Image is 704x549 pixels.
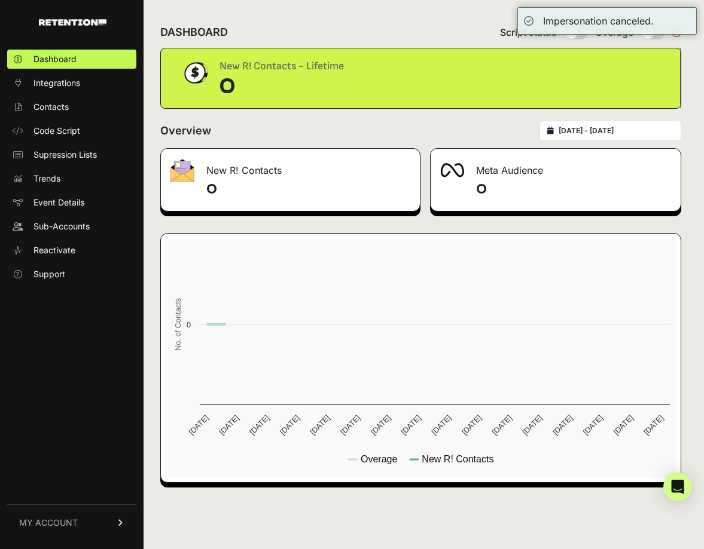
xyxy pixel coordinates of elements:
a: Sub-Accounts [7,217,136,236]
text: [DATE] [490,413,514,437]
text: [DATE] [217,413,240,437]
a: MY ACCOUNT [7,504,136,541]
span: Script status [500,25,557,39]
a: Supression Lists [7,145,136,164]
div: Meta Audience [431,149,681,185]
span: Reactivate [33,244,75,256]
a: Contacts [7,97,136,116]
a: Support [7,265,136,284]
img: fa-meta-2f981b61bb99beabf952f7030308934f19ce035c18b003e963880cc3fabeebb7.png [440,163,464,177]
text: [DATE] [581,413,605,437]
span: Sub-Accounts [33,220,90,232]
text: Overage [361,454,397,464]
span: Event Details [33,197,84,208]
text: [DATE] [308,413,331,437]
h2: DASHBOARD [160,24,228,41]
a: Trends [7,169,136,188]
text: [DATE] [369,413,392,437]
span: Integrations [33,77,80,89]
text: [DATE] [520,413,544,437]
text: 0 [187,320,191,329]
text: [DATE] [551,413,574,437]
div: New R! Contacts - Lifetime [220,58,344,75]
div: New R! Contacts [161,149,420,185]
text: [DATE] [429,413,453,437]
a: Reactivate [7,241,136,260]
span: Trends [33,173,60,185]
text: [DATE] [248,413,271,437]
span: Dashboard [33,53,77,65]
text: [DATE] [460,413,483,437]
div: 0 [220,75,344,99]
img: Retention.com [39,19,106,26]
span: Code Script [33,125,80,137]
h2: Overview [160,122,211,139]
span: Supression Lists [33,149,97,161]
text: [DATE] [278,413,301,437]
text: [DATE] [642,413,665,437]
text: [DATE] [339,413,362,437]
a: Integrations [7,73,136,93]
text: New R! Contacts [422,454,493,464]
text: [DATE] [399,413,422,437]
img: dollar-coin-05c43ed7efb7bc0c12610022525b4bbbb207c7efeef5aecc26f025e68dcafac9.png [180,58,210,88]
span: Support [33,268,65,280]
text: No. of Contacts [173,298,182,351]
span: MY ACCOUNT [19,517,78,529]
div: Open Intercom Messenger [663,473,692,501]
text: [DATE] [187,413,211,437]
div: Impersonation canceled. [543,14,654,28]
a: Event Details [7,193,136,212]
a: Dashboard [7,50,136,69]
text: [DATE] [611,413,635,437]
h4: 0 [476,180,672,199]
a: Code Script [7,121,136,140]
img: fa-envelope-19ae18322b30453b285274b1b8af3d052b27d846a4fbe8435d1a52b978f639a2.png [170,159,194,182]
span: Contacts [33,101,69,113]
h4: 0 [206,180,410,199]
